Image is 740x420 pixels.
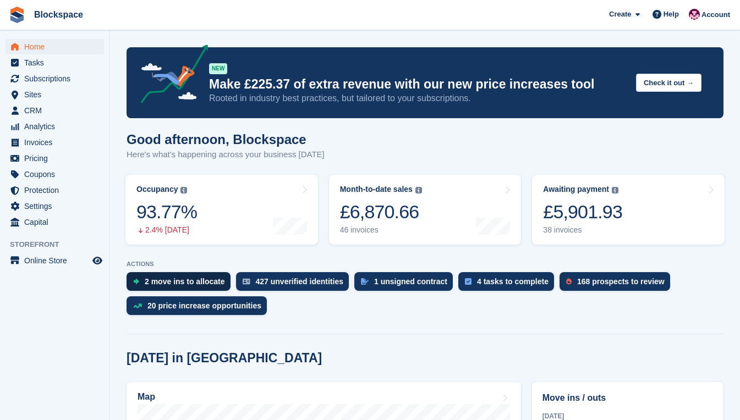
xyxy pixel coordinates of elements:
[24,103,90,118] span: CRM
[340,185,413,194] div: Month-to-date sales
[664,9,679,20] span: Help
[180,187,187,194] img: icon-info-grey-7440780725fd019a000dd9b08b2336e03edf1995a4989e88bcd33f0948082b44.svg
[136,201,197,223] div: 93.77%
[6,183,104,198] a: menu
[136,225,197,235] div: 2.4% [DATE]
[136,185,178,194] div: Occupancy
[415,187,422,194] img: icon-info-grey-7440780725fd019a000dd9b08b2336e03edf1995a4989e88bcd33f0948082b44.svg
[6,55,104,70] a: menu
[236,272,355,296] a: 427 unverified identities
[133,303,142,308] img: price_increase_opportunities-93ffe204e8149a01c8c9dc8f82e8f89637d9d84a8eef4429ea346261dce0b2c0.svg
[6,135,104,150] a: menu
[609,9,631,20] span: Create
[542,391,713,405] h2: Move ins / outs
[636,74,701,92] button: Check it out →
[91,254,104,267] a: Preview store
[354,272,458,296] a: 1 unsigned contract
[209,76,627,92] p: Make £225.37 of extra revenue with our new price increases tool
[560,272,676,296] a: 168 prospects to review
[577,277,665,286] div: 168 prospects to review
[127,132,325,147] h1: Good afternoon, Blockspace
[24,198,90,214] span: Settings
[6,39,104,54] a: menu
[374,277,447,286] div: 1 unsigned contract
[543,201,622,223] div: £5,901.93
[6,119,104,134] a: menu
[24,167,90,182] span: Coupons
[125,175,318,245] a: Occupancy 93.77% 2.4% [DATE]
[24,71,90,86] span: Subscriptions
[127,296,272,320] a: 20 price increase opportunities
[6,103,104,118] a: menu
[243,278,250,285] img: verify_identity-adf6edd0f0f0b5bbfe63781bf79b02c33cf7c696d77639b501bdc392416b5a36.svg
[340,201,422,223] div: £6,870.66
[612,187,618,194] img: icon-info-grey-7440780725fd019a000dd9b08b2336e03edf1995a4989e88bcd33f0948082b44.svg
[145,277,225,286] div: 2 move ins to allocate
[127,272,236,296] a: 2 move ins to allocate
[24,253,90,268] span: Online Store
[30,5,87,24] a: Blockspace
[24,39,90,54] span: Home
[477,277,549,286] div: 4 tasks to complete
[24,55,90,70] span: Tasks
[6,167,104,182] a: menu
[24,135,90,150] span: Invoices
[6,214,104,230] a: menu
[543,225,622,235] div: 38 invoices
[701,9,730,20] span: Account
[340,225,422,235] div: 46 invoices
[361,278,369,285] img: contract_signature_icon-13c848040528278c33f63329250d36e43548de30e8caae1d1a13099fd9432cc5.svg
[6,151,104,166] a: menu
[458,272,560,296] a: 4 tasks to complete
[256,277,344,286] div: 427 unverified identities
[689,9,700,20] img: Blockspace
[209,63,227,74] div: NEW
[6,253,104,268] a: menu
[147,301,261,310] div: 20 price increase opportunities
[566,278,572,285] img: prospect-51fa495bee0391a8d652442698ab0144808aea92771e9ea1ae160a38d050c398.svg
[10,239,109,250] span: Storefront
[532,175,725,245] a: Awaiting payment £5,901.93 38 invoices
[9,7,25,23] img: stora-icon-8386f47178a22dfd0bd8f6a31ec36ba5ce8667c1dd55bd0f319d3a0aa187defe.svg
[24,151,90,166] span: Pricing
[329,175,522,245] a: Month-to-date sales £6,870.66 46 invoices
[131,45,209,107] img: price-adjustments-announcement-icon-8257ccfd72463d97f412b2fc003d46551f7dbcb40ab6d574587a9cd5c0d94...
[127,148,325,161] p: Here's what's happening across your business [DATE]
[209,92,627,104] p: Rooted in industry best practices, but tailored to your subscriptions.
[6,87,104,102] a: menu
[24,214,90,230] span: Capital
[133,278,139,285] img: move_ins_to_allocate_icon-fdf77a2bb77ea45bf5b3d319d69a93e2d87916cf1d5bf7949dd705db3b84f3ca.svg
[24,119,90,134] span: Analytics
[6,71,104,86] a: menu
[465,278,472,285] img: task-75834270c22a3079a89374b754ae025e5fb1db73e45f91037f5363f120a921f8.svg
[127,351,322,366] h2: [DATE] in [GEOGRAPHIC_DATA]
[543,185,609,194] div: Awaiting payment
[24,87,90,102] span: Sites
[6,198,104,214] a: menu
[138,392,155,402] h2: Map
[127,261,723,268] p: ACTIONS
[24,183,90,198] span: Protection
